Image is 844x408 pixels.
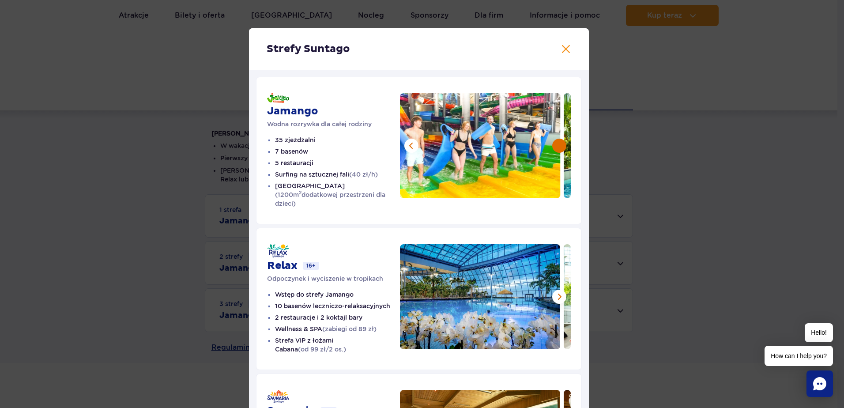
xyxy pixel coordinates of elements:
li: Surfing na sztucznej fali [275,170,400,179]
span: (40 zł/h) [349,171,378,178]
img: Saunaria - Suntago [267,390,289,403]
li: 2 restauracje i 2 koktajl bary [275,313,400,322]
p: Odpoczynek i wyciszenie w tropikach [267,274,400,283]
sup: 2 [299,190,301,196]
img: Kryty basen otoczony białymi orchideami i palmami, z widokiem na niebo o zmierzchu [400,244,561,349]
span: Hello! [805,323,833,342]
h3: Jamango [267,105,400,118]
li: Wstęp do strefy Jamango [275,290,400,299]
li: 7 basenów [275,147,400,156]
span: (zabiegi od 89 zł) [322,325,377,332]
span: (od 99 zł/2 os.) [298,346,346,353]
img: Relax - Suntago [267,244,289,257]
li: 35 zjeżdżalni [275,136,400,144]
span: How can I help you? [765,346,833,366]
div: Chat [806,370,833,397]
span: 16+ [303,262,319,270]
li: 10 basenów leczniczo-relaksacyjnych [275,302,400,310]
p: Wodna rozrywka dla całej rodziny [267,120,400,128]
li: Strefa VIP z łożami Cabana [275,336,400,354]
h2: Strefy Suntago [267,42,571,56]
li: [GEOGRAPHIC_DATA] [275,181,400,208]
h3: Relax [267,259,298,272]
li: 5 restauracji [275,159,400,167]
img: Jamango - Water Jungle [267,93,289,103]
img: Grupa przyjaciół bawiąca się na kolorowej zjeżdżalni [399,93,560,198]
span: (1200m dodatkowej przestrzeni dla dzieci) [275,191,385,207]
li: Wellness & SPA [275,325,400,333]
